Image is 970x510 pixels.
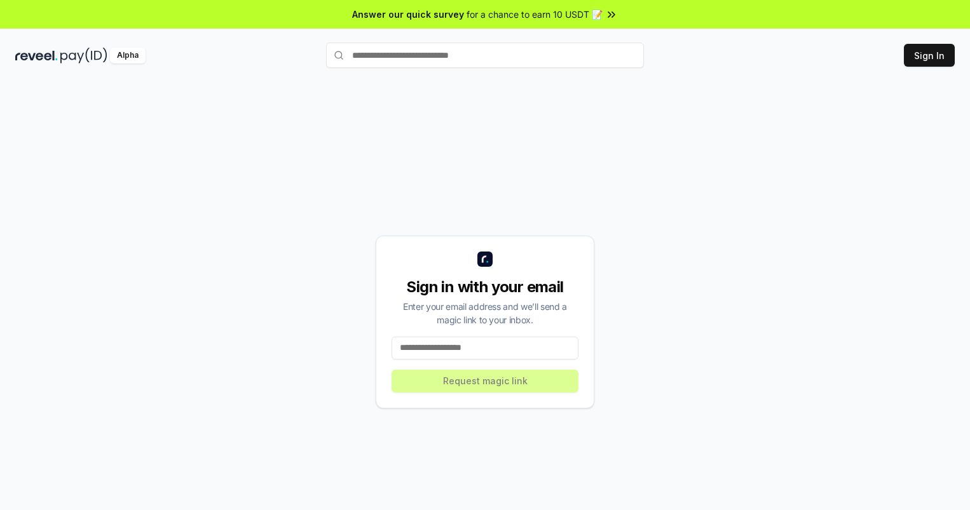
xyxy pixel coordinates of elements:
img: reveel_dark [15,48,58,64]
div: Alpha [110,48,146,64]
img: logo_small [477,252,493,267]
span: for a chance to earn 10 USDT 📝 [467,8,603,21]
div: Sign in with your email [392,277,578,297]
img: pay_id [60,48,107,64]
button: Sign In [904,44,955,67]
span: Answer our quick survey [352,8,464,21]
div: Enter your email address and we’ll send a magic link to your inbox. [392,300,578,326]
